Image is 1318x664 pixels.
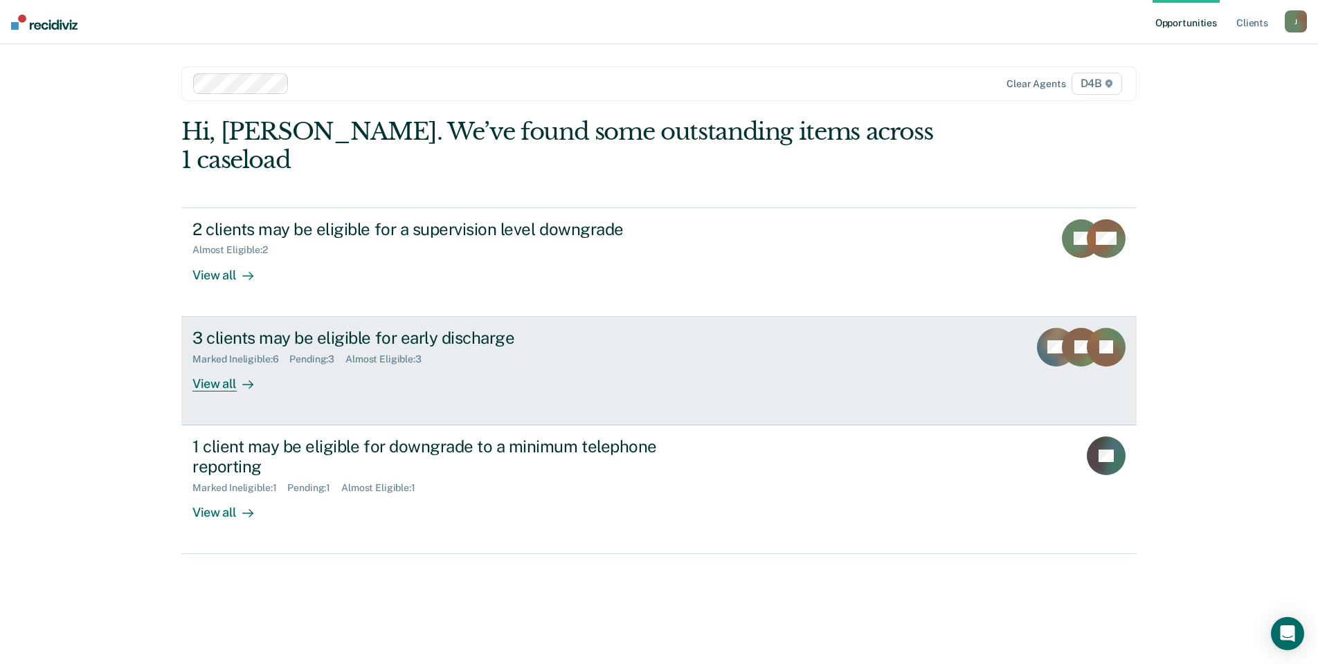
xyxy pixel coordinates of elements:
div: Almost Eligible : 2 [192,244,279,256]
div: Open Intercom Messenger [1271,617,1304,650]
div: 1 client may be eligible for downgrade to a minimum telephone reporting [192,436,678,477]
div: Pending : 3 [289,353,345,365]
div: View all [192,493,270,520]
div: Hi, [PERSON_NAME]. We’ve found some outstanding items across 1 caseload [181,118,946,174]
a: 2 clients may be eligible for a supervision level downgradeAlmost Eligible:2View all [181,207,1137,317]
div: 3 clients may be eligible for early discharge [192,328,678,348]
div: 2 clients may be eligible for a supervision level downgrade [192,219,678,239]
img: Recidiviz [11,15,78,30]
div: Almost Eligible : 3 [345,353,433,365]
a: 1 client may be eligible for downgrade to a minimum telephone reportingMarked Ineligible:1Pending... [181,425,1137,554]
div: Marked Ineligible : 1 [192,482,287,494]
a: 3 clients may be eligible for early dischargeMarked Ineligible:6Pending:3Almost Eligible:3View all [181,317,1137,425]
div: View all [192,365,270,391]
div: Marked Ineligible : 6 [192,353,289,365]
div: View all [192,256,270,283]
div: Clear agents [1006,78,1065,90]
div: Almost Eligible : 1 [341,482,426,494]
button: J [1285,10,1307,33]
span: D4B [1072,73,1122,95]
div: Pending : 1 [287,482,341,494]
